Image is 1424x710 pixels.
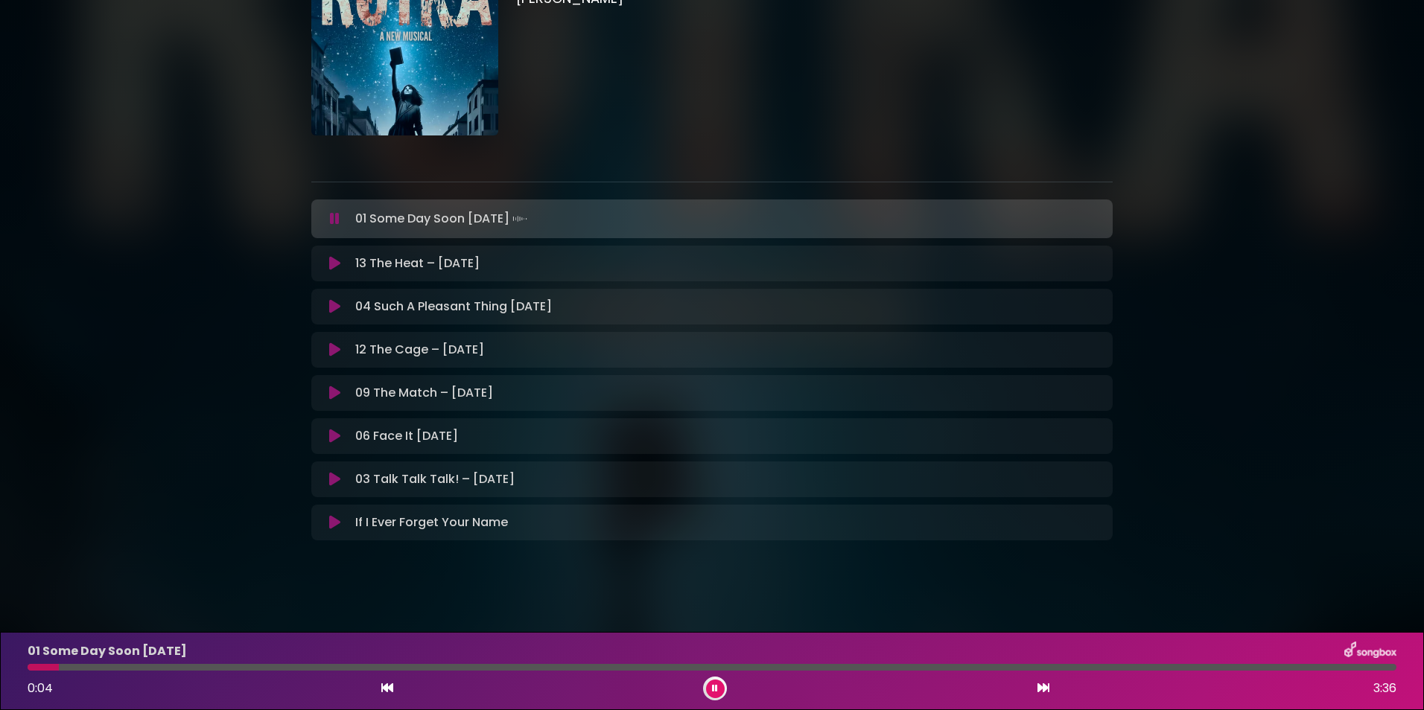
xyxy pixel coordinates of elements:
[355,255,480,272] p: 13 The Heat – [DATE]
[355,470,515,488] p: 03 Talk Talk Talk! – [DATE]
[355,298,552,316] p: 04 Such A Pleasant Thing [DATE]
[355,427,458,445] p: 06 Face It [DATE]
[355,208,530,229] p: 01 Some Day Soon [DATE]
[355,514,508,531] p: If I Ever Forget Your Name
[509,208,530,229] img: waveform4.gif
[355,384,493,402] p: 09 The Match – [DATE]
[355,341,484,359] p: 12 The Cage – [DATE]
